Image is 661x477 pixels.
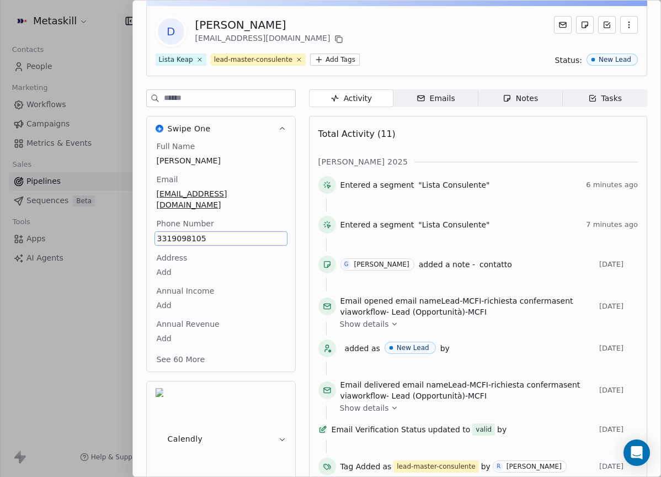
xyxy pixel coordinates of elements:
span: Annual Income [154,285,217,296]
div: Tasks [588,93,622,104]
span: Annual Revenue [154,319,222,330]
a: Show details [340,319,630,330]
span: [DATE] [599,462,638,471]
div: lead-master-consulente [214,55,292,65]
button: Swipe OneSwipe One [147,116,295,141]
span: contatto [479,260,512,269]
span: [PERSON_NAME] [157,155,285,166]
span: [DATE] [599,425,638,434]
span: 7 minutes ago [586,220,638,229]
div: New Lead [397,344,429,352]
span: [DATE] [599,344,638,353]
span: Lead (Opportunità)-MCFI [392,391,487,400]
button: See 60 More [150,349,212,369]
span: [DATE] [599,260,638,269]
span: by [481,461,491,472]
span: Status: [555,55,582,66]
span: D [158,18,184,45]
a: Show details [340,402,630,414]
button: Add Tags [310,54,360,66]
span: "Lista Consulente" [418,179,489,190]
div: Notes [503,93,538,104]
span: "Lista Consulente" [418,219,489,230]
span: [PERSON_NAME] 2025 [318,156,408,167]
div: lead-master-consulente [397,462,475,471]
span: [EMAIL_ADDRESS][DOMAIN_NAME] [157,188,285,210]
span: email name sent via workflow - [340,295,595,317]
span: [DATE] [599,386,638,395]
span: Total Activity (11) [318,129,396,139]
span: Phone Number [154,218,216,229]
span: Calendly [168,433,203,444]
span: Entered a segment [340,179,414,190]
span: added as [345,343,380,354]
span: Full Name [154,141,198,152]
img: Swipe One [156,125,163,132]
span: Email opened [340,296,393,305]
span: Lead-MCFI-richiesta conferma [448,380,563,389]
span: 3319098105 [157,233,285,244]
div: [PERSON_NAME] [507,463,562,470]
div: Emails [417,93,455,104]
div: G [344,260,349,269]
span: Swipe One [168,123,211,134]
span: [DATE] [599,302,638,311]
div: Lista Keap [159,55,193,65]
span: Show details [340,402,389,414]
div: valid [476,424,492,435]
div: New Lead [599,56,631,63]
div: R [497,462,500,471]
span: by [497,424,507,435]
span: email name sent via workflow - [340,379,595,401]
div: Open Intercom Messenger [623,439,650,466]
span: added a note - [419,259,475,270]
span: Entered a segment [340,219,414,230]
span: Email delivered [340,380,400,389]
span: 6 minutes ago [586,181,638,189]
div: Swipe OneSwipe One [147,141,295,372]
span: as [382,461,391,472]
span: Add [157,267,285,278]
span: by [440,343,450,354]
div: [EMAIL_ADDRESS][DOMAIN_NAME] [195,33,346,46]
span: Add [157,300,285,311]
span: Address [154,252,190,263]
span: Add [157,333,285,344]
span: updated to [428,424,471,435]
div: [PERSON_NAME] [195,17,346,33]
a: contatto [479,258,512,271]
span: Tag Added [340,461,381,472]
span: Show details [340,319,389,330]
span: Email Verification Status [332,424,426,435]
span: Lead (Opportunità)-MCFI [392,308,487,316]
div: [PERSON_NAME] [354,261,409,268]
span: Lead-MCFI-richiesta conferma [441,296,557,305]
span: Email [154,174,180,185]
